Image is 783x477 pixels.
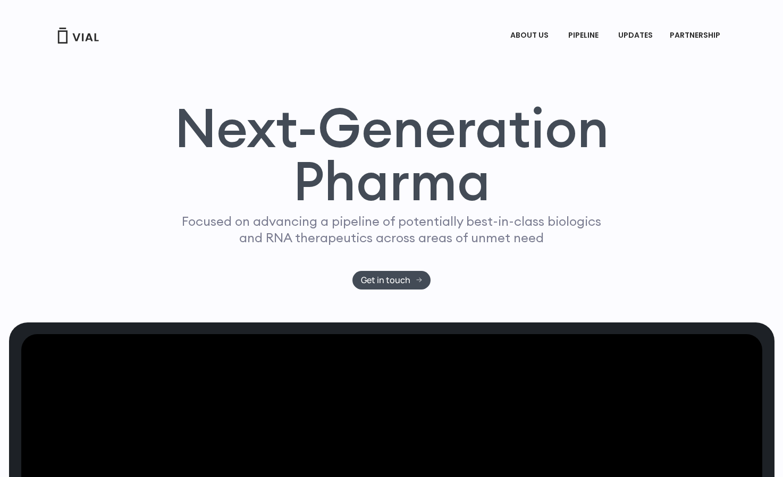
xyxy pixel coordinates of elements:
a: PIPELINEMenu Toggle [560,27,609,45]
h1: Next-Generation Pharma [162,101,622,208]
span: Get in touch [361,276,410,284]
a: Get in touch [352,271,431,289]
a: UPDATES [610,27,661,45]
a: ABOUT USMenu Toggle [502,27,559,45]
img: Vial Logo [57,28,99,44]
p: Focused on advancing a pipeline of potentially best-in-class biologics and RNA therapeutics acros... [178,213,606,246]
a: PARTNERSHIPMenu Toggle [661,27,731,45]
